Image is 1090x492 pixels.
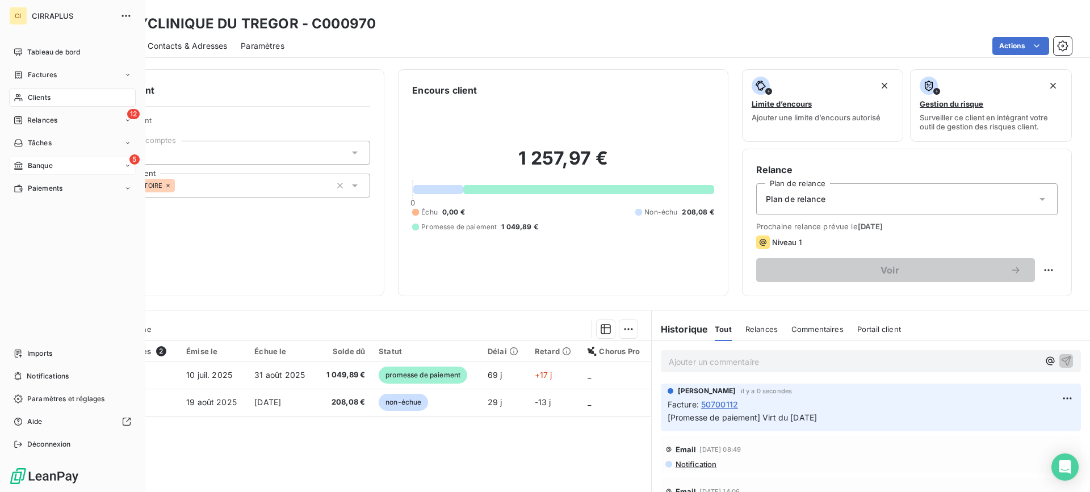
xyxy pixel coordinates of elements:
span: promesse de paiement [379,367,467,384]
button: Voir [756,258,1035,282]
input: Ajouter une valeur [175,180,184,191]
span: 31 août 2025 [254,370,305,380]
span: 10 juil. 2025 [186,370,232,380]
span: 1 049,89 € [501,222,538,232]
span: Niveau 1 [772,238,802,247]
span: [Promesse de paiement] Virt du [DATE] [668,413,817,422]
div: Délai [488,347,521,356]
div: Statut [379,347,474,356]
span: Aide [27,417,43,427]
span: 29 j [488,397,502,407]
span: [DATE] [858,222,883,231]
span: Paiements [28,183,62,194]
span: 208,08 € [323,397,366,408]
span: Surveiller ce client en intégrant votre outil de gestion des risques client. [920,113,1062,131]
span: Paramètres [241,40,284,52]
span: Ajouter une limite d’encours autorisé [752,113,881,122]
a: Aide [9,413,136,431]
div: Chorus Pro [588,347,644,356]
span: Tâches [28,138,52,148]
span: Relances [27,115,57,125]
h6: Informations client [69,83,370,97]
span: Contacts & Adresses [148,40,227,52]
span: Imports [27,348,52,359]
span: 208,08 € [682,207,714,217]
h6: Relance [756,163,1058,176]
span: -13 j [535,397,551,407]
span: Relances [745,325,778,334]
span: 19 août 2025 [186,397,237,407]
span: 0 [410,198,415,207]
span: il y a 0 secondes [741,388,793,394]
span: Plan de relance [766,194,825,205]
span: [PERSON_NAME] [678,386,736,396]
span: Déconnexion [27,439,71,449]
button: Gestion du risqueSurveiller ce client en intégrant votre outil de gestion des risques client. [910,69,1072,142]
div: CI [9,7,27,25]
span: 5 [129,154,140,165]
span: 1 049,89 € [323,369,366,381]
span: Clients [28,92,51,103]
span: Propriétés Client [91,116,370,132]
span: 69 j [488,370,502,380]
span: Tableau de bord [27,47,80,57]
h6: Encours client [412,83,477,97]
h2: 1 257,97 € [412,147,714,181]
span: Facture : [668,398,699,410]
span: 12 [127,109,140,119]
div: Retard [535,347,575,356]
span: Promesse de paiement [421,222,497,232]
span: _ [588,370,591,380]
span: Notification [674,460,717,469]
span: 2 [156,346,166,356]
div: Solde dû [323,347,366,356]
div: Open Intercom Messenger [1051,453,1079,481]
span: Prochaine relance prévue le [756,222,1058,231]
span: Non-échu [644,207,677,217]
span: Gestion du risque [920,99,983,108]
span: Tout [715,325,732,334]
span: Commentaires [791,325,844,334]
span: 0,00 € [442,207,465,217]
span: Limite d’encours [752,99,812,108]
span: Portail client [857,325,901,334]
button: Limite d’encoursAjouter une limite d’encours autorisé [742,69,904,142]
span: [DATE] 08:49 [699,446,741,453]
div: Émise le [186,347,241,356]
button: Actions [992,37,1049,55]
span: Email [676,445,697,454]
span: [DATE] [254,397,281,407]
span: non-échue [379,394,428,411]
h3: * POLYCLINIQUE DU TREGOR - C000970 [100,14,376,34]
span: Factures [28,70,57,80]
span: 50700112 [701,398,738,410]
span: Paramètres et réglages [27,394,104,404]
span: CIRRAPLUS [32,11,114,20]
span: Banque [28,161,53,171]
div: Échue le [254,347,309,356]
span: +17 j [535,370,552,380]
span: _ [588,397,591,407]
img: Logo LeanPay [9,467,79,485]
span: Échu [421,207,438,217]
h6: Historique [652,322,708,336]
span: Voir [770,266,1010,275]
span: Notifications [27,371,69,381]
